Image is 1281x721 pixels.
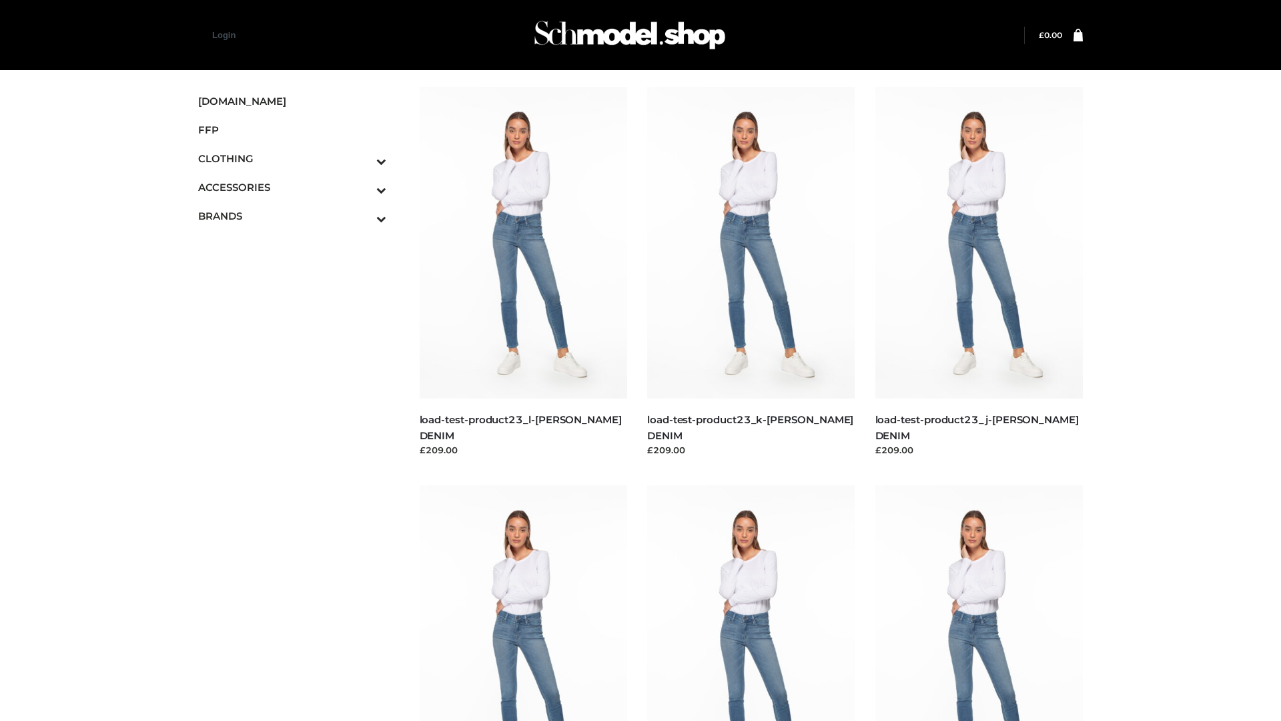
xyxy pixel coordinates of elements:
span: FFP [198,122,386,138]
span: CLOTHING [198,151,386,166]
button: Toggle Submenu [340,144,386,173]
a: load-test-product23_j-[PERSON_NAME] DENIM [875,413,1079,441]
a: FFP [198,115,386,144]
img: Schmodel Admin 964 [530,9,730,61]
a: [DOMAIN_NAME] [198,87,386,115]
a: load-test-product23_l-[PERSON_NAME] DENIM [420,413,622,441]
div: £209.00 [875,443,1084,457]
a: CLOTHINGToggle Submenu [198,144,386,173]
a: £0.00 [1039,30,1062,40]
div: £209.00 [647,443,855,457]
button: Toggle Submenu [340,173,386,202]
a: load-test-product23_k-[PERSON_NAME] DENIM [647,413,853,441]
div: £209.00 [420,443,628,457]
a: ACCESSORIESToggle Submenu [198,173,386,202]
span: ACCESSORIES [198,180,386,195]
span: BRANDS [198,208,386,224]
span: [DOMAIN_NAME] [198,93,386,109]
a: BRANDSToggle Submenu [198,202,386,230]
a: Login [212,30,236,40]
bdi: 0.00 [1039,30,1062,40]
button: Toggle Submenu [340,202,386,230]
span: £ [1039,30,1044,40]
